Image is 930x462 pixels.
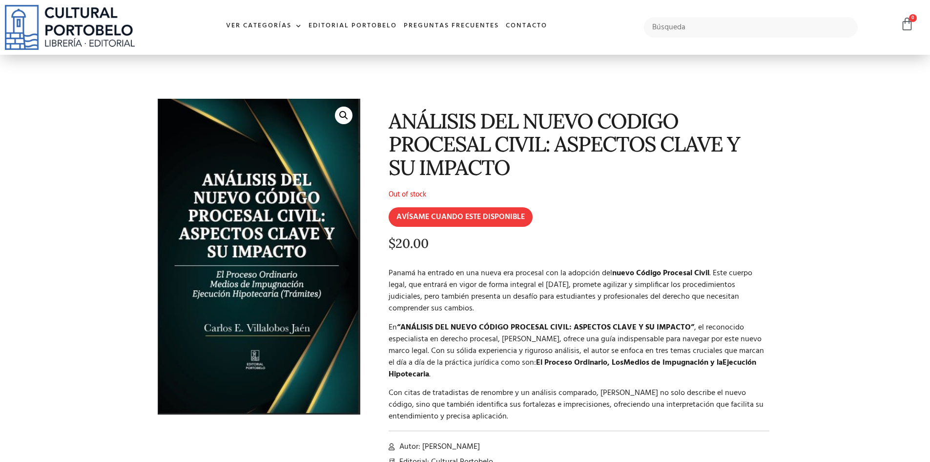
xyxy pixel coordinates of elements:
input: Búsqueda [644,17,858,38]
p: Out of stock [389,189,770,200]
a: Contacto [502,16,551,37]
a: Ver Categorías [223,16,305,37]
span: Autor: [PERSON_NAME] [397,441,480,453]
input: AVÍSAME CUANDO ESTE DISPONIBLE [389,207,533,227]
a: Preguntas frecuentes [400,16,502,37]
bdi: 20.00 [389,235,429,251]
strong: El Proceso Ordinario, Los [536,356,623,369]
h1: ANÁLISIS DEL NUEVO CODIGO PROCESAL CIVIL: ASPECTOS CLAVE Y SU IMPACTO [389,110,770,179]
a: 0 [900,17,914,31]
p: Panamá ha entrado en una nueva era procesal con la adopción del . Este cuerpo legal, que entrará ... [389,267,770,314]
span: 0 [909,14,917,22]
strong: Medios de Impugnación y la [623,356,723,369]
p: Con citas de tratadistas de renombre y un análisis comparado, [PERSON_NAME] no solo describe el n... [389,387,770,422]
a: Editorial Portobelo [305,16,400,37]
span: $ [389,235,395,251]
p: En , el reconocido especialista en derecho procesal, [PERSON_NAME], ofrece una guía indispensable... [389,322,770,380]
strong: Ejecución Hipotecaria [389,356,756,381]
img: Captura de pantalla 2025-09-02 115825 [158,99,360,415]
strong: nuevo Código Procesal Civil [612,267,709,280]
strong: “ANÁLISIS DEL NUEVO CÓDIGO PROCESAL CIVIL: ASPECTOS CLAVE Y SU IMPACTO” [397,321,694,334]
a: 🔍 [335,107,352,124]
